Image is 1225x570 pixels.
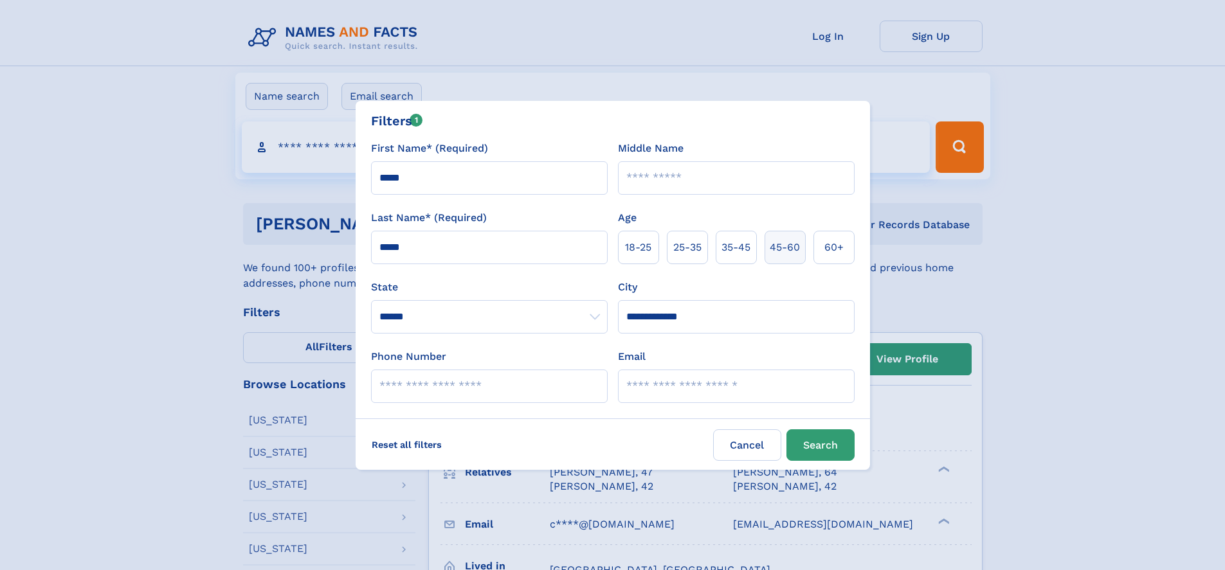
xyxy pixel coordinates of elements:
div: Filters [371,111,423,130]
span: 45‑60 [770,240,800,255]
span: 18‑25 [625,240,651,255]
label: Age [618,210,637,226]
label: Last Name* (Required) [371,210,487,226]
label: Reset all filters [363,429,450,460]
label: Phone Number [371,349,446,364]
button: Search [786,429,855,461]
label: First Name* (Required) [371,141,488,156]
span: 25‑35 [673,240,702,255]
label: State [371,280,608,295]
label: Cancel [713,429,781,461]
label: Middle Name [618,141,684,156]
label: City [618,280,637,295]
span: 35‑45 [721,240,750,255]
span: 60+ [824,240,844,255]
label: Email [618,349,646,364]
